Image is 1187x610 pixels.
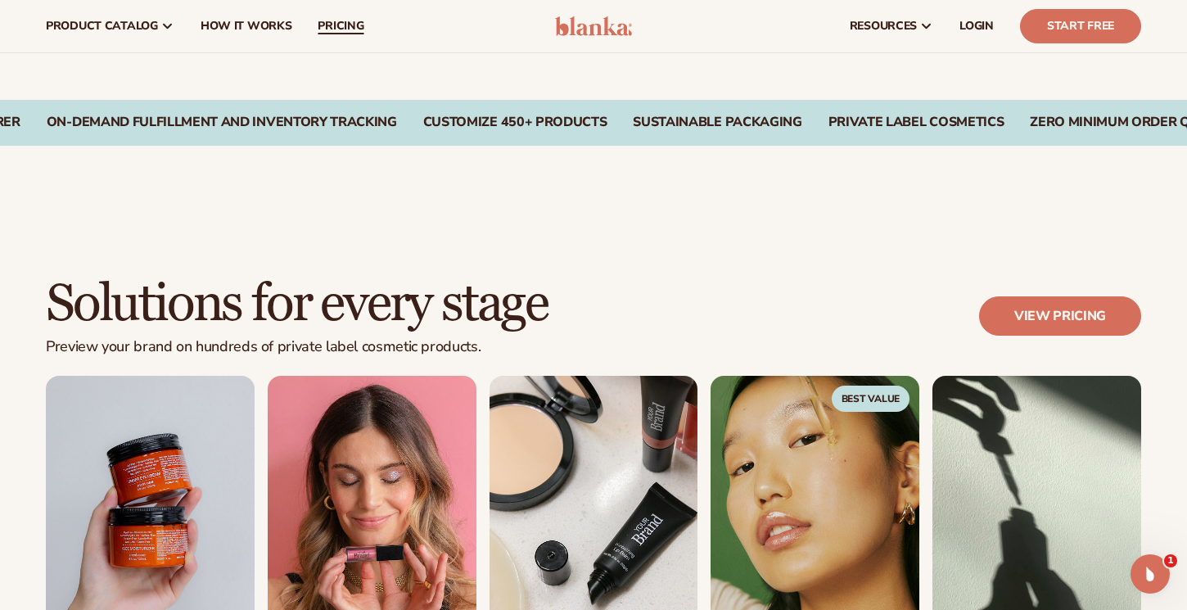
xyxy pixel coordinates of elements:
div: SUSTAINABLE PACKAGING [633,115,801,130]
img: logo [555,16,633,36]
span: 1 [1164,554,1177,567]
span: How It Works [201,20,292,33]
div: On-Demand Fulfillment and Inventory Tracking [47,115,397,130]
span: LOGIN [959,20,994,33]
iframe: Intercom live chat [1131,554,1170,594]
span: pricing [318,20,363,33]
span: product catalog [46,20,158,33]
p: Preview your brand on hundreds of private label cosmetic products. [46,338,548,356]
span: Best Value [832,386,910,412]
a: Start Free [1020,9,1141,43]
a: View pricing [979,296,1141,336]
h2: Solutions for every stage [46,277,548,332]
div: CUSTOMIZE 450+ PRODUCTS [423,115,607,130]
div: PRIVATE LABEL COSMETICS [828,115,1004,130]
span: resources [850,20,917,33]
